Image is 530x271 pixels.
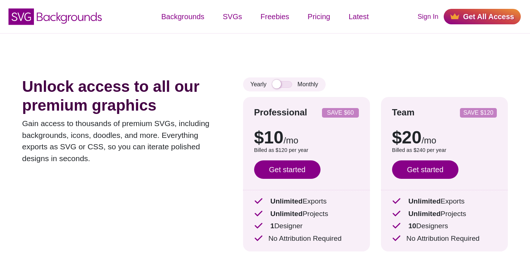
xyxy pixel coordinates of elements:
p: Billed as $240 per year [392,146,497,154]
a: Sign In [418,12,438,22]
p: Gain access to thousands of premium SVGs, including backgrounds, icons, doodles, and more. Everyt... [22,118,221,164]
span: /mo [284,135,298,145]
strong: Unlimited [408,210,440,218]
strong: Professional [254,107,307,117]
strong: 10 [408,222,416,230]
strong: Unlimited [270,197,302,205]
span: /mo [422,135,436,145]
p: Exports [392,196,497,207]
a: SVGs [214,6,251,28]
div: Yearly Monthly [243,77,326,91]
p: Projects [392,209,497,219]
p: $10 [254,129,359,146]
p: Designer [254,221,359,232]
p: Billed as $120 per year [254,146,359,154]
a: Get All Access [444,9,521,24]
strong: Unlimited [270,210,302,218]
a: Freebies [251,6,298,28]
a: Latest [339,6,378,28]
strong: Team [392,107,415,117]
a: Get started [254,160,321,179]
a: Backgrounds [152,6,214,28]
strong: 1 [270,222,274,230]
strong: Unlimited [408,197,440,205]
p: SAVE $60 [325,110,356,116]
a: Get started [392,160,458,179]
a: Pricing [298,6,339,28]
p: SAVE $120 [463,110,494,116]
p: No Attribution Required [392,233,497,244]
p: $20 [392,129,497,146]
p: Designers [392,221,497,232]
p: No Attribution Required [254,233,359,244]
h1: Unlock access to all our premium graphics [22,77,221,115]
p: Exports [254,196,359,207]
p: Projects [254,209,359,219]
